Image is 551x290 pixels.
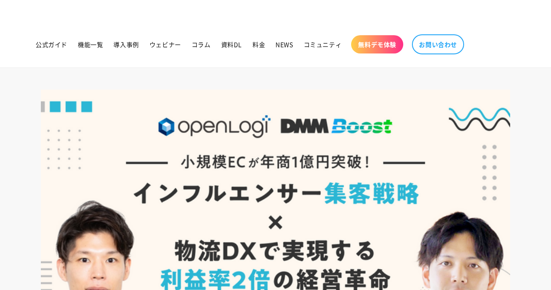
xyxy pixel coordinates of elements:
span: ウェビナー [149,40,181,48]
span: コミュニティ [304,40,342,48]
span: 無料デモ体験 [358,40,396,48]
span: NEWS [275,40,293,48]
a: 導入事例 [108,35,144,53]
a: コラム [186,35,216,53]
a: お問い合わせ [412,34,464,54]
span: コラム [192,40,211,48]
span: 料金 [252,40,265,48]
span: 資料DL [221,40,242,48]
a: 機能一覧 [73,35,108,53]
a: コミュニティ [299,35,347,53]
span: 公式ガイド [36,40,67,48]
a: 料金 [247,35,270,53]
a: NEWS [270,35,298,53]
a: ウェビナー [144,35,186,53]
span: 導入事例 [113,40,139,48]
a: 公式ガイド [30,35,73,53]
a: 無料デモ体験 [351,35,403,53]
a: 資料DL [216,35,247,53]
span: お問い合わせ [419,40,457,48]
span: 機能一覧 [78,40,103,48]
